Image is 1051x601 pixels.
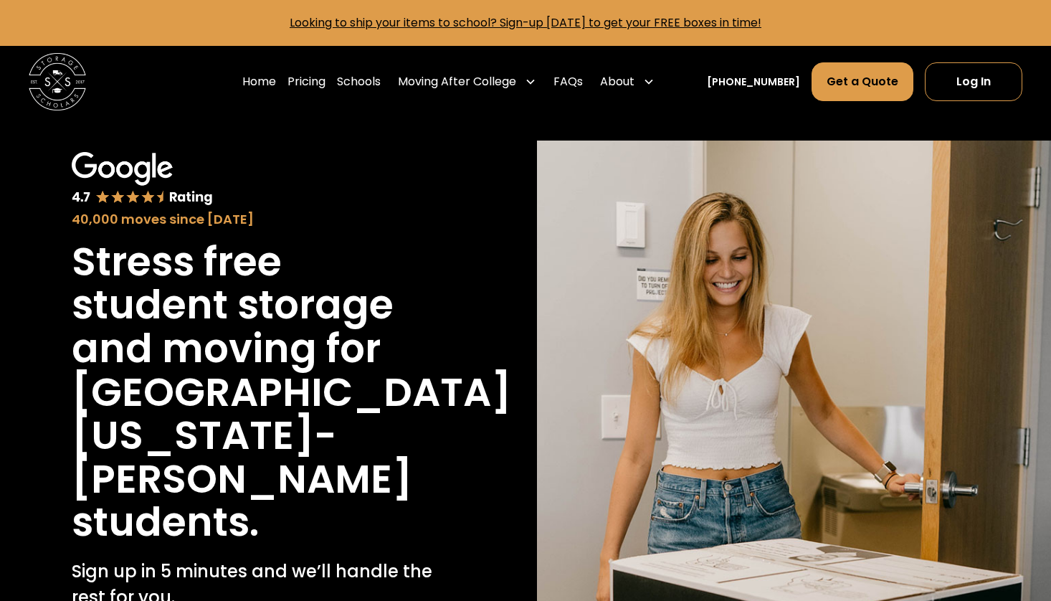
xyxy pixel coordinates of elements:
[553,62,583,102] a: FAQs
[29,53,86,110] img: Storage Scholars main logo
[925,62,1022,101] a: Log In
[812,62,913,101] a: Get a Quote
[600,73,634,90] div: About
[72,152,212,206] img: Google 4.7 star rating
[72,240,442,371] h1: Stress free student storage and moving for
[707,75,800,90] a: [PHONE_NUMBER]
[337,62,381,102] a: Schools
[72,371,511,501] h1: [GEOGRAPHIC_DATA][US_STATE]-[PERSON_NAME]
[287,62,325,102] a: Pricing
[72,209,442,229] div: 40,000 moves since [DATE]
[290,14,761,31] a: Looking to ship your items to school? Sign-up [DATE] to get your FREE boxes in time!
[392,62,542,102] div: Moving After College
[72,501,259,544] h1: students.
[594,62,660,102] div: About
[398,73,516,90] div: Moving After College
[242,62,276,102] a: Home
